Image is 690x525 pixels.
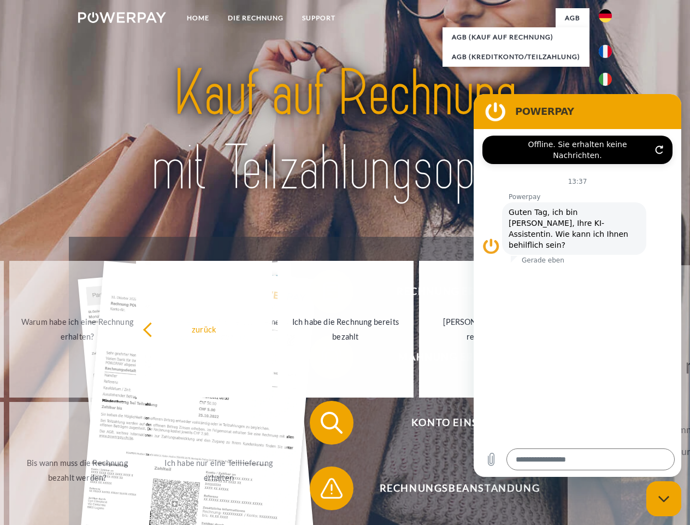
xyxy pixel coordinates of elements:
img: qb_warning.svg [318,475,345,502]
a: DIE RECHNUNG [219,8,293,28]
img: qb_search.svg [318,409,345,436]
a: SUPPORT [293,8,345,28]
div: [PERSON_NAME] wurde retourniert [426,314,549,344]
div: Ich habe nur eine Teillieferung erhalten [157,456,280,485]
a: Home [178,8,219,28]
button: Rechnungsbeanstandung [310,466,594,510]
img: fr [599,45,612,58]
a: AGB (Kreditkonto/Teilzahlung) [443,47,589,67]
button: Konto einsehen [310,401,594,445]
img: logo-powerpay-white.svg [78,12,166,23]
img: title-powerpay_de.svg [104,52,586,209]
a: AGB (Kauf auf Rechnung) [443,27,589,47]
div: zurück [143,322,266,336]
span: Konto einsehen [326,401,593,445]
div: Bis wann muss die Rechnung bezahlt werden? [16,456,139,485]
div: Warum habe ich eine Rechnung erhalten? [16,314,139,344]
div: Ich habe die Rechnung bereits bezahlt [284,314,407,344]
img: de [599,9,612,22]
span: Rechnungsbeanstandung [326,466,593,510]
a: agb [556,8,589,28]
iframe: Messaging-Fenster [474,94,681,477]
img: it [599,73,612,86]
iframe: Schaltfläche zum Öffnen des Messaging-Fensters; Konversation läuft [646,481,681,516]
